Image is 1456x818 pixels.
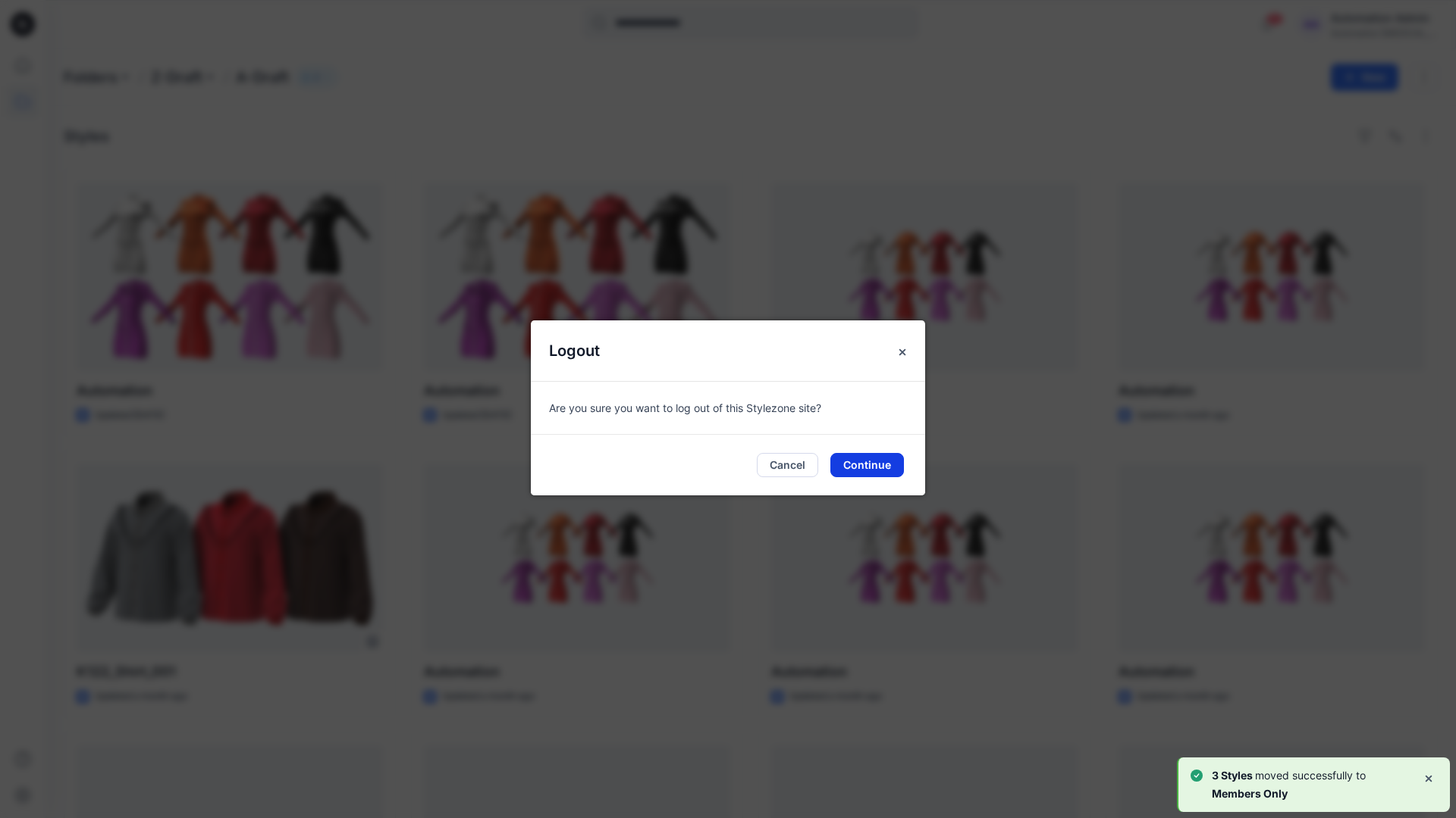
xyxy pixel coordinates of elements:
b: 3 Styles [1212,769,1255,782]
button: Close [889,339,916,366]
b: Members Only [1212,787,1288,800]
div: Notifications-bottom-right [1171,751,1456,818]
p: Are you sure you want to log out of this Stylezone site? [549,400,907,416]
p: moved successfully to [1212,766,1410,803]
h5: Logout [531,320,618,381]
button: Cancel [757,453,818,477]
button: Continue [830,453,904,477]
